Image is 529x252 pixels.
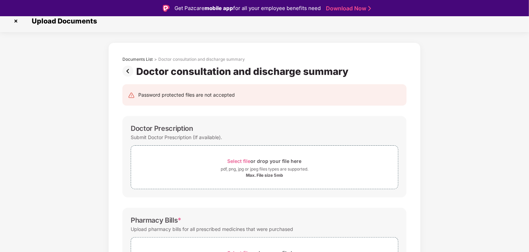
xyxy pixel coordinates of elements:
img: Stroke [368,5,371,12]
div: Max. File size 5mb [246,173,283,178]
div: Upload pharmacy bills for all prescribed medicines that were purchased [131,224,293,234]
a: Download Now [326,5,369,12]
strong: mobile app [204,5,233,11]
span: Upload Documents [25,17,100,25]
div: > [154,57,157,62]
div: Doctor consultation and discharge summary [136,66,351,77]
span: Select file [228,158,251,164]
img: svg+xml;base64,PHN2ZyBpZD0iQ3Jvc3MtMzJ4MzIiIHhtbG5zPSJodHRwOi8vd3d3LnczLm9yZy8yMDAwL3N2ZyIgd2lkdG... [10,16,21,27]
div: or drop your file here [228,156,302,166]
img: Logo [163,5,170,12]
div: pdf, png, jpg or jpeg files types are supported. [221,166,308,173]
div: Get Pazcare for all your employee benefits need [174,4,321,12]
img: svg+xml;base64,PHN2ZyB4bWxucz0iaHR0cDovL3d3dy53My5vcmcvMjAwMC9zdmciIHdpZHRoPSIyNCIgaGVpZ2h0PSIyNC... [128,92,135,99]
span: Select fileor drop your file herepdf, png, jpg or jpeg files types are supported.Max. File size 5mb [131,151,398,184]
img: svg+xml;base64,PHN2ZyBpZD0iUHJldi0zMngzMiIgeG1sbnM9Imh0dHA6Ly93d3cudzMub3JnLzIwMDAvc3ZnIiB3aWR0aD... [122,66,136,77]
div: Submit Doctor Prescription (If available). [131,133,222,142]
div: Pharmacy Bills [131,216,181,224]
div: Doctor Prescription [131,124,193,133]
div: Doctor consultation and discharge summary [158,57,245,62]
div: Password protected files are not accepted [138,91,235,99]
div: Documents List [122,57,153,62]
